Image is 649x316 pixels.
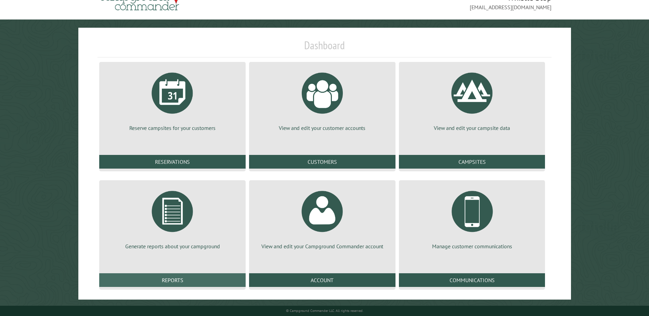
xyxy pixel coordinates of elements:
a: Account [249,273,395,287]
p: View and edit your Campground Commander account [257,242,387,250]
a: Generate reports about your campground [107,186,237,250]
a: View and edit your Campground Commander account [257,186,387,250]
p: Manage customer communications [407,242,537,250]
p: Generate reports about your campground [107,242,237,250]
a: Reserve campsites for your customers [107,67,237,132]
h1: Dashboard [98,39,551,57]
a: Communications [399,273,545,287]
p: View and edit your campsite data [407,124,537,132]
a: View and edit your customer accounts [257,67,387,132]
a: Reports [99,273,246,287]
small: © Campground Commander LLC. All rights reserved. [286,308,363,313]
a: Campsites [399,155,545,169]
a: View and edit your campsite data [407,67,537,132]
a: Customers [249,155,395,169]
p: Reserve campsites for your customers [107,124,237,132]
p: View and edit your customer accounts [257,124,387,132]
a: Manage customer communications [407,186,537,250]
a: Reservations [99,155,246,169]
